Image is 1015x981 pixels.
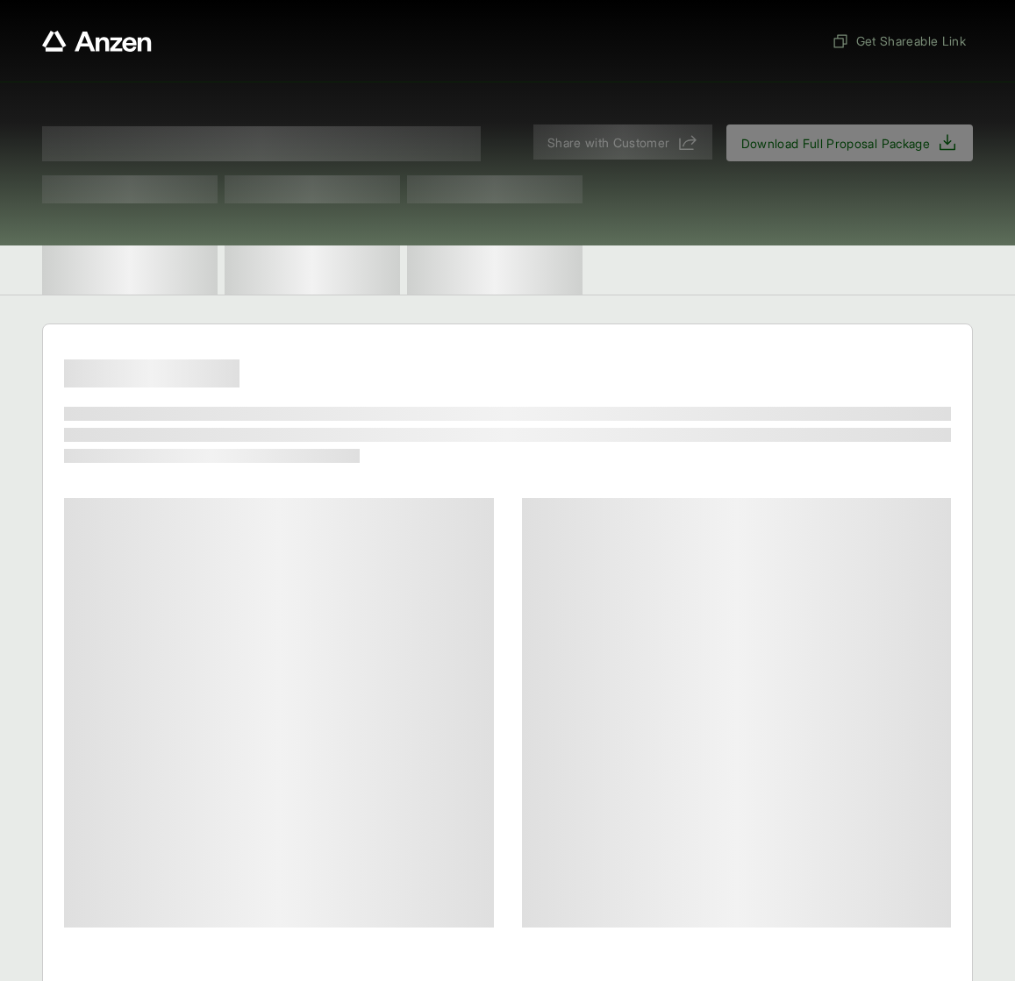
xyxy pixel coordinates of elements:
[42,31,152,52] a: Anzen website
[832,32,966,50] span: Get Shareable Link
[225,175,400,203] span: Test
[42,175,218,203] span: Test
[547,133,670,152] span: Share with Customer
[407,175,583,203] span: Test
[42,126,481,161] span: Proposal for
[825,25,973,57] button: Get Shareable Link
